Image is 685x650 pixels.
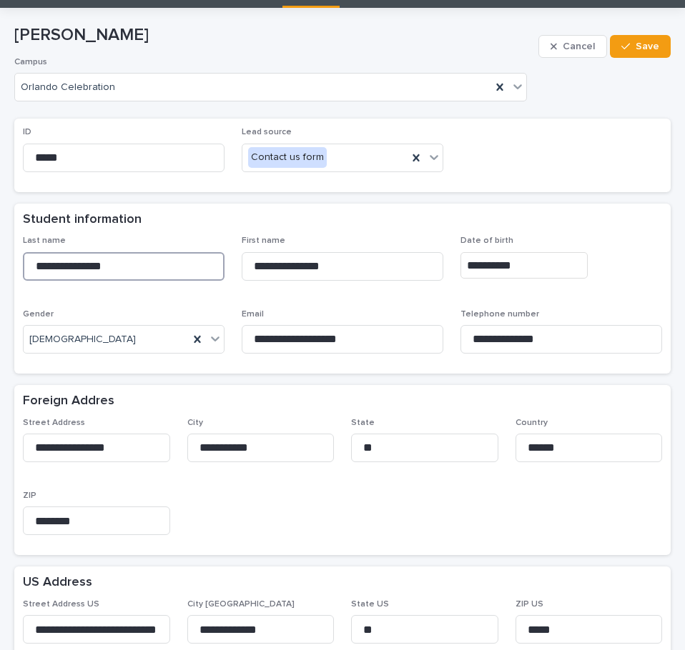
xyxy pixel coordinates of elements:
span: [DEMOGRAPHIC_DATA] [29,332,136,347]
span: ID [23,128,31,136]
span: Lead source [242,128,292,136]
span: Telephone number [460,310,539,319]
span: City [187,419,203,427]
span: First name [242,236,285,245]
span: Country [516,419,548,427]
span: ZIP [23,491,36,500]
span: Last name [23,236,66,245]
span: Street Address US [23,600,99,609]
h2: Student information [23,212,142,228]
span: State [351,419,375,427]
span: Email [242,310,264,319]
button: Save [610,35,671,58]
h2: US Address [23,575,92,591]
h2: Foreign Addres [23,394,114,409]
span: State US [351,600,389,609]
span: City [GEOGRAPHIC_DATA] [187,600,295,609]
span: Campus [14,58,47,66]
span: Street Address [23,419,85,427]
span: Orlando Celebration [21,81,115,94]
span: Date of birth [460,236,513,245]
span: Cancel [563,41,595,51]
p: [PERSON_NAME] [14,25,533,46]
span: Save [636,41,659,51]
button: Cancel [538,35,607,58]
span: Gender [23,310,54,319]
span: ZIP US [516,600,543,609]
div: Contact us form [248,147,327,168]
